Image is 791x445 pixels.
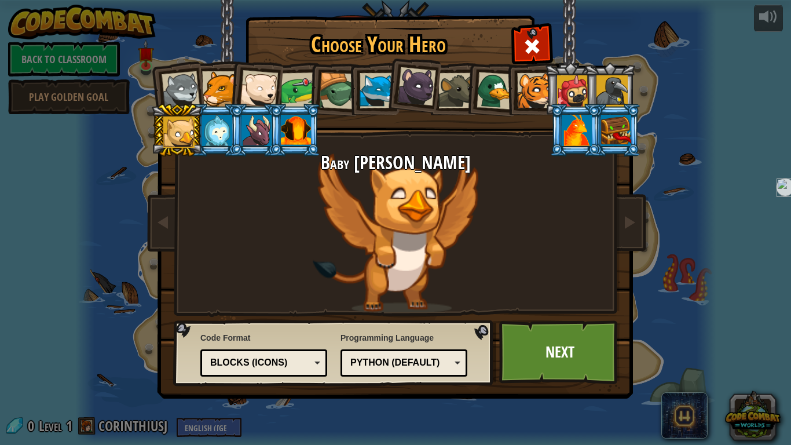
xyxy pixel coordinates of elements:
h1: Choose Your Hero [248,32,508,57]
a: Next [499,320,620,384]
img: language-selector-background.png [173,320,496,386]
div: Blocks (Icons) [210,356,310,370]
span: Programming Language [340,332,467,344]
h2: Baby [PERSON_NAME] [178,153,613,173]
div: Python (Default) [350,356,451,370]
span: Code Format [200,332,327,344]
